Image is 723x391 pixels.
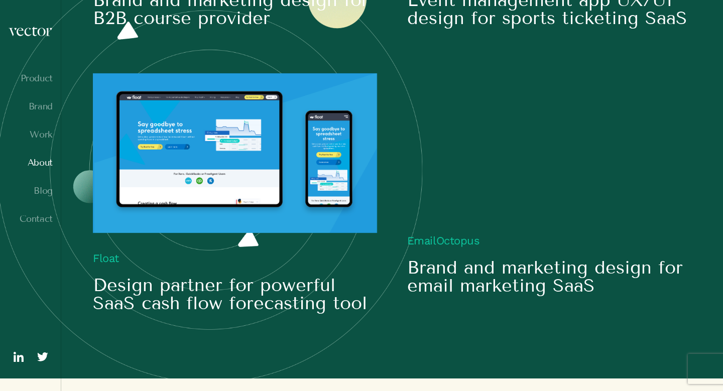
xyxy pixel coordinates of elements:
a: EmailOctopus Brand and marketing design for email marketing SaaS [407,73,691,295]
img: Float SaaS homepage design [93,73,377,233]
h6: Float [93,253,377,264]
a: Work [8,129,53,140]
a: Float Design partner for powerful SaaS cash flow forecasting tool [93,73,377,312]
a: Product [8,73,53,83]
a: Brand [8,101,53,111]
a: About [8,158,53,168]
h6: EmailOctopus [407,235,691,246]
a: Blog [8,186,53,196]
h5: Brand and marketing design for email marketing SaaS [407,258,691,295]
a: Contact [8,214,53,224]
h5: Design partner for powerful SaaS cash flow forecasting tool [93,276,377,312]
